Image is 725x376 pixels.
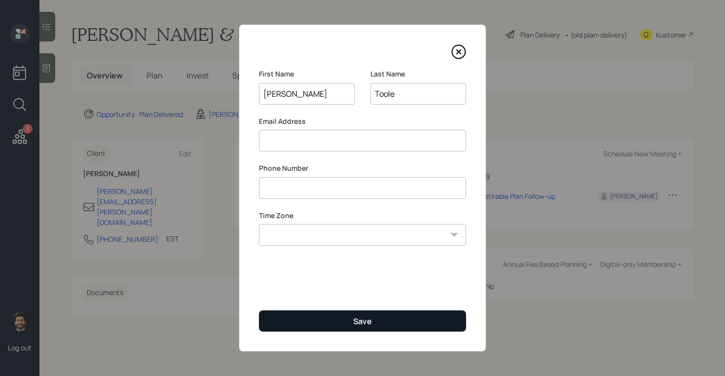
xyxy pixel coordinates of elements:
label: Last Name [370,69,466,79]
label: First Name [259,69,355,79]
div: Save [353,316,372,327]
label: Phone Number [259,163,466,173]
label: Time Zone [259,211,466,221]
button: Save [259,310,466,332]
label: Email Address [259,116,466,126]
